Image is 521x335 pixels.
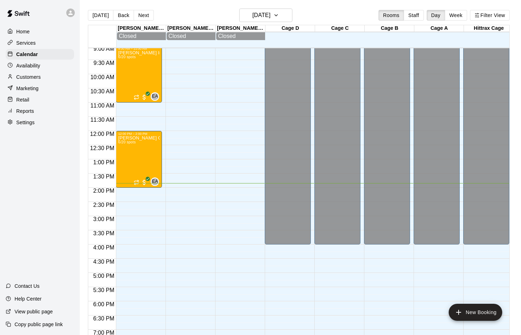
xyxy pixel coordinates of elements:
span: 11:30 AM [89,117,116,123]
div: 9:00 AM – 11:00 AM: Eddie Acosta Infield Camp (August 11-13) [116,46,162,103]
span: 9:30 AM [92,60,116,66]
p: Retail [16,96,29,103]
button: Back [113,10,134,21]
div: 9:00 AM – 11:00 AM [118,47,160,50]
a: Availability [6,60,74,71]
button: [DATE] [239,9,292,22]
span: 4:30 PM [91,259,116,265]
span: 11:00 AM [89,103,116,109]
button: Day [427,10,445,21]
p: Help Center [15,295,41,302]
span: EA [152,178,158,185]
div: Cage A [414,25,464,32]
span: 10:00 AM [89,74,116,80]
span: Eddie Acosta Gonzalez [153,177,159,186]
span: EA [152,93,158,100]
div: Cage D [265,25,315,32]
div: [PERSON_NAME][GEOGRAPHIC_DATA] - [GEOGRAPHIC_DATA] [216,25,265,32]
a: Services [6,38,74,48]
span: 12:00 PM [88,131,116,137]
a: Reports [6,106,74,116]
div: Eddie Acosta Gonzalez [151,177,159,186]
span: Recurring event [134,180,139,185]
span: 1:00 PM [91,159,116,165]
span: 4:00 PM [91,245,116,251]
span: 6:00 PM [91,301,116,307]
span: 10:30 AM [89,88,116,94]
h6: [DATE] [252,10,270,20]
p: Copy public page link [15,321,63,328]
span: 5:30 PM [91,287,116,293]
span: 6/20 spots filled [118,55,135,59]
div: [PERSON_NAME] Township Athletic Fields - Full Day [166,25,216,32]
div: Hittrax Cage [464,25,514,32]
div: 12:00 PM – 2:00 PM [118,132,160,136]
div: Closed [119,33,164,39]
span: 3:00 PM [91,216,116,222]
button: add [449,304,502,321]
div: 12:00 PM – 2:00 PM: Eddie Acosta Outfield Camp (August 11-13) [116,131,162,188]
p: View public page [15,308,53,315]
p: Customers [16,73,41,81]
button: Rooms [379,10,404,21]
span: 6:30 PM [91,315,116,322]
p: Reports [16,108,34,115]
span: 3:30 PM [91,230,116,236]
p: Marketing [16,85,39,92]
span: All customers have paid [141,94,148,101]
p: Contact Us [15,282,40,290]
span: 6/20 spots filled [118,140,135,144]
span: 12:30 PM [88,145,116,151]
button: Next [134,10,153,21]
div: [PERSON_NAME] Township Athletic Fields [117,25,166,32]
span: 9:00 AM [92,46,116,52]
span: 1:30 PM [91,174,116,180]
p: Settings [16,119,35,126]
a: Settings [6,117,74,128]
p: Calendar [16,51,38,58]
a: Home [6,26,74,37]
a: Retail [6,94,74,105]
button: [DATE] [88,10,113,21]
span: 5:00 PM [91,273,116,279]
div: Eddie Acosta Gonzalez [151,92,159,101]
a: Marketing [6,83,74,94]
button: Week [445,10,467,21]
div: Closed [218,33,263,39]
button: Filter View [470,10,510,21]
span: Recurring event [134,94,139,100]
div: Cage C [315,25,365,32]
p: Availability [16,62,40,69]
span: All customers have paid [141,179,148,186]
span: 2:00 PM [91,188,116,194]
p: Home [16,28,30,35]
div: Cage B [365,25,414,32]
a: Customers [6,72,74,82]
span: Eddie Acosta Gonzalez [153,92,159,101]
button: Staff [404,10,424,21]
p: Services [16,39,36,46]
span: 2:30 PM [91,202,116,208]
div: Closed [168,33,214,39]
a: Calendar [6,49,74,60]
